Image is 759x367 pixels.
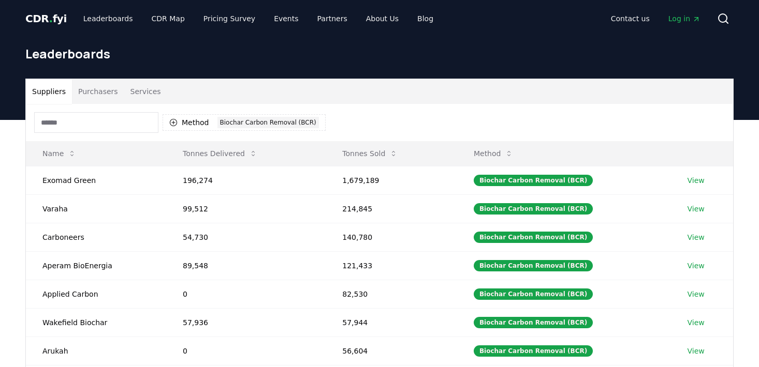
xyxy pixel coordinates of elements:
td: 57,944 [326,308,457,337]
div: Biochar Carbon Removal (BCR) [474,260,593,271]
td: 56,604 [326,337,457,365]
a: View [688,204,705,214]
a: Events [266,9,306,28]
td: Applied Carbon [26,280,166,308]
button: Name [34,143,84,164]
a: View [688,317,705,328]
td: Carboneers [26,223,166,251]
td: 89,548 [166,251,326,280]
a: Leaderboards [75,9,141,28]
div: Biochar Carbon Removal (BCR) [474,345,593,357]
td: 121,433 [326,251,457,280]
a: CDR.fyi [25,11,67,26]
a: Contact us [603,9,658,28]
div: Biochar Carbon Removal (BCR) [474,203,593,215]
a: View [688,175,705,186]
a: View [688,232,705,242]
td: 99,512 [166,194,326,223]
td: Wakefield Biochar [26,308,166,337]
td: 214,845 [326,194,457,223]
div: Biochar Carbon Removal (BCR) [474,232,593,243]
button: Suppliers [26,79,72,104]
td: Arukah [26,337,166,365]
a: Log in [660,9,709,28]
nav: Main [75,9,442,28]
div: Biochar Carbon Removal (BCR) [474,175,593,186]
a: View [688,346,705,356]
button: Purchasers [72,79,124,104]
span: CDR fyi [25,12,67,25]
h1: Leaderboards [25,45,734,62]
a: View [688,261,705,271]
button: Services [124,79,167,104]
div: Biochar Carbon Removal (BCR) [217,117,319,128]
a: CDR Map [143,9,193,28]
div: Biochar Carbon Removal (BCR) [474,317,593,328]
td: 196,274 [166,166,326,194]
a: View [688,289,705,299]
nav: Main [603,9,709,28]
td: Aperam BioEnergia [26,251,166,280]
a: Partners [309,9,356,28]
td: 1,679,189 [326,166,457,194]
td: 54,730 [166,223,326,251]
a: Pricing Survey [195,9,264,28]
td: Varaha [26,194,166,223]
span: Log in [668,13,700,24]
td: 140,780 [326,223,457,251]
td: 0 [166,337,326,365]
span: . [49,12,53,25]
td: 57,936 [166,308,326,337]
td: 0 [166,280,326,308]
td: Exomad Green [26,166,166,194]
button: MethodBiochar Carbon Removal (BCR) [163,114,326,131]
button: Method [465,143,522,164]
a: About Us [358,9,407,28]
button: Tonnes Sold [334,143,406,164]
div: Biochar Carbon Removal (BCR) [474,288,593,300]
a: Blog [409,9,442,28]
td: 82,530 [326,280,457,308]
button: Tonnes Delivered [174,143,266,164]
